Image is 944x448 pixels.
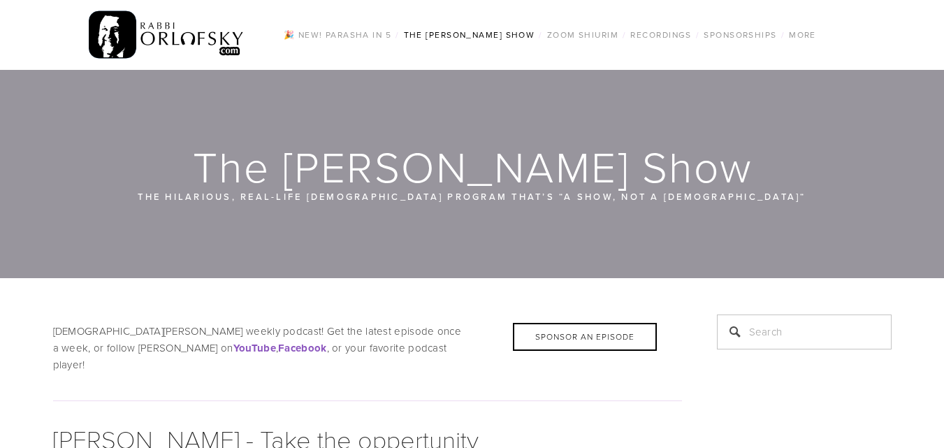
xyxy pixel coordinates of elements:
a: The [PERSON_NAME] Show [400,26,539,44]
a: 🎉 NEW! Parasha in 5 [279,26,395,44]
input: Search [717,315,892,349]
strong: YouTube [233,340,276,356]
a: Sponsorships [699,26,780,44]
span: / [395,29,399,41]
span: / [781,29,785,41]
p: [DEMOGRAPHIC_DATA][PERSON_NAME] weekly podcast! Get the latest episode once a week, or follow [PE... [53,323,682,373]
span: / [623,29,626,41]
p: The hilarious, real-life [DEMOGRAPHIC_DATA] program that’s “a show, not a [DEMOGRAPHIC_DATA]“ [137,189,808,204]
span: / [539,29,542,41]
h1: The [PERSON_NAME] Show [53,144,893,189]
img: RabbiOrlofsky.com [89,8,245,62]
div: Sponsor an Episode [513,323,657,351]
a: Facebook [278,340,326,355]
a: Zoom Shiurim [543,26,623,44]
a: YouTube [233,340,276,355]
strong: Facebook [278,340,326,356]
a: More [785,26,820,44]
span: / [696,29,699,41]
a: Recordings [626,26,695,44]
